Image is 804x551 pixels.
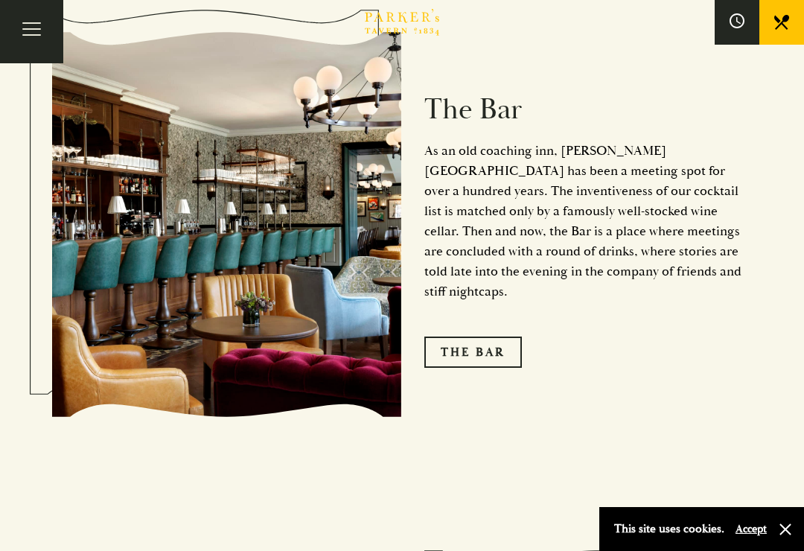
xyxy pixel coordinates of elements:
a: The Bar [424,337,522,368]
h2: The Bar [424,93,752,127]
button: Accept [736,522,767,536]
button: Close and accept [778,522,793,537]
p: This site uses cookies. [614,518,724,540]
p: As an old coaching inn, [PERSON_NAME][GEOGRAPHIC_DATA] has been a meeting spot for over a hundred... [424,141,752,302]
